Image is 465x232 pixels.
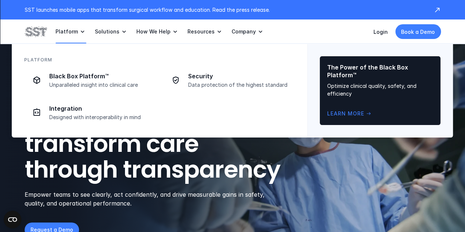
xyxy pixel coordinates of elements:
p: Book a Demo [401,28,435,36]
p: Security [188,72,290,80]
p: Empower teams to see clearly, act confidently, and drive measurable gains in safety, quality, and... [25,190,274,208]
p: Learn More [327,110,364,118]
p: How We Help [136,28,171,35]
a: Platform [56,19,86,44]
p: The Power of the Black Box Platform™ [327,64,433,79]
img: SST logo [25,25,47,38]
p: SST launches mobile apps that transform surgical workflow and education. Read the press release. [25,6,426,14]
p: Integration [49,105,151,113]
p: Black Box Platform™ [49,72,151,80]
span: arrow_right_alt [366,111,372,117]
p: Designed with interoperability in mind [49,114,151,121]
a: Book a Demo [395,24,441,39]
p: Solutions [95,28,119,35]
a: Integration iconIntegrationDesigned with interoperability in mind [24,100,156,125]
p: Optimize clinical quality, safety, and efficiency [327,82,433,97]
a: The Power of the Black Box Platform™Optimize clinical quality, safety, and efficiencyLearn Morear... [320,56,440,125]
p: Resources [187,28,215,35]
p: Platform [56,28,78,35]
p: Company [232,28,256,35]
h1: The black box technology to transform care through transparency [25,79,316,183]
button: Open CMP widget [4,211,21,228]
img: Box icon [32,76,41,85]
a: checkmark iconSecurityData protection of the highest standard [163,68,295,93]
a: Box iconBlack Box Platform™Unparalleled insight into clinical care [24,68,156,93]
img: checkmark icon [171,76,180,85]
p: Unparalleled insight into clinical care [49,82,151,88]
p: Data protection of the highest standard [188,82,290,88]
p: PLATFORM [24,56,52,63]
img: Integration icon [32,108,41,117]
a: Login [373,29,388,35]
